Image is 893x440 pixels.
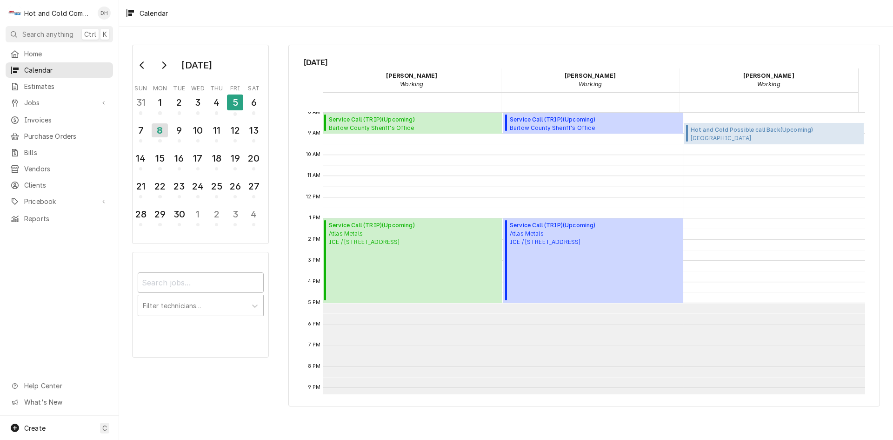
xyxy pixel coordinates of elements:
[323,68,501,92] div: Daryl Harris - Working
[503,218,683,303] div: [Service] Service Call (TRIP) Atlas Metals ICE / 5680 New Northside Dr, Atlanta, GA 30328 ID: JOB...
[247,95,261,109] div: 6
[6,177,113,193] a: Clients
[306,363,323,370] span: 8 PM
[153,207,167,221] div: 29
[153,95,167,109] div: 1
[305,172,323,179] span: 11 AM
[386,72,437,79] strong: [PERSON_NAME]
[304,56,865,68] span: [DATE]
[579,81,602,88] em: Working
[209,151,224,165] div: 18
[84,29,96,39] span: Ctrl
[24,196,94,206] span: Pricebook
[191,151,205,165] div: 17
[154,58,173,73] button: Go to next month
[306,341,323,349] span: 7 PM
[329,230,415,246] span: Atlas Metals ICE / [STREET_ADDRESS]
[6,145,113,160] a: Bills
[133,123,148,137] div: 7
[209,179,224,193] div: 25
[209,123,224,137] div: 11
[306,236,323,243] span: 2 PM
[8,7,21,20] div: Hot and Cold Commercial Kitchens, Inc.'s Avatar
[228,151,242,165] div: 19
[323,113,502,134] div: [Service] Service Call (TRIP) Bartow County Sheriff's Office Kitchen / 103 Zena Dr, Cartersville,...
[306,320,323,328] span: 6 PM
[188,81,207,93] th: Wednesday
[329,124,415,131] span: Bartow County Sheriff's Office Kitchen / [STREET_ADDRESS]
[247,123,261,137] div: 13
[329,221,415,230] span: Service Call (TRIP) ( Upcoming )
[501,68,680,92] div: David Harris - Working
[691,126,861,134] span: Hot and Cold Possible call Back ( Upcoming )
[172,207,187,221] div: 30
[153,151,167,165] div: 15
[24,65,108,75] span: Calendar
[307,214,323,222] span: 1 PM
[207,81,226,93] th: Thursday
[691,134,861,142] span: [GEOGRAPHIC_DATA] KITCHEN / [STREET_ADDRESS][PERSON_NAME][PERSON_NAME]
[6,95,113,110] a: Go to Jobs
[209,207,224,221] div: 2
[133,58,152,73] button: Go to previous month
[510,230,596,246] span: Atlas Metals ICE / [STREET_ADDRESS]
[510,221,596,230] span: Service Call (TRIP) ( Upcoming )
[565,72,616,79] strong: [PERSON_NAME]
[226,81,245,93] th: Friday
[306,257,323,264] span: 3 PM
[6,46,113,61] a: Home
[6,62,113,78] a: Calendar
[209,95,224,109] div: 4
[132,45,269,244] div: Calendar Day Picker
[304,151,323,158] span: 10 AM
[98,7,111,20] div: DH
[227,95,243,110] div: 5
[6,129,113,144] a: Purchase Orders
[172,179,187,193] div: 23
[22,29,73,39] span: Search anything
[24,148,108,157] span: Bills
[24,397,107,407] span: What's New
[6,194,113,209] a: Go to Pricebook
[6,112,113,128] a: Invoices
[306,129,323,137] span: 9 AM
[24,81,108,91] span: Estimates
[191,179,205,193] div: 24
[191,123,205,137] div: 10
[684,123,864,144] div: [Service] Hot and Cold Possible call Back Hilton Garden Inn KITCHEN / 595 Cobb Pkwy N, Marietta, ...
[228,123,242,137] div: 12
[743,72,794,79] strong: [PERSON_NAME]
[304,193,323,201] span: 12 PM
[172,151,187,165] div: 16
[247,207,261,221] div: 4
[247,151,261,165] div: 20
[503,113,683,134] div: [Service] Service Call (TRIP) Bartow County Sheriff's Office Kitchen / 103 Zena Dr, Cartersville,...
[400,81,423,88] em: Working
[247,179,261,193] div: 27
[191,207,205,221] div: 1
[24,49,108,59] span: Home
[503,218,683,303] div: Service Call (TRIP)(Upcoming)Atlas MetalsICE / [STREET_ADDRESS]
[172,95,187,109] div: 2
[8,7,21,20] div: H
[6,79,113,94] a: Estimates
[24,424,46,432] span: Create
[680,68,858,92] div: Jason Thomason - Working
[510,124,596,131] span: Bartow County Sheriff's Office Kitchen / [STREET_ADDRESS]
[757,81,780,88] em: Working
[103,29,107,39] span: K
[133,207,148,221] div: 28
[153,179,167,193] div: 22
[138,272,264,293] input: Search jobs...
[6,26,113,42] button: Search anythingCtrlK
[133,151,148,165] div: 14
[306,299,323,306] span: 5 PM
[6,394,113,410] a: Go to What's New
[191,95,205,109] div: 3
[24,131,108,141] span: Purchase Orders
[245,81,263,93] th: Saturday
[133,179,148,193] div: 21
[306,108,323,116] span: 8 AM
[24,98,94,108] span: Jobs
[6,161,113,176] a: Vendors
